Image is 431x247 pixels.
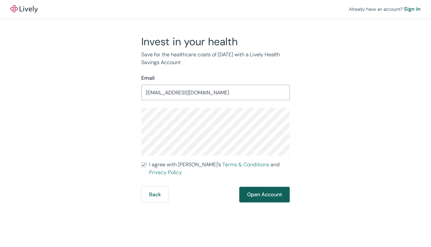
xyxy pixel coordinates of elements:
p: Save for the healthcare costs of [DATE] with a Lively Health Savings Account [141,51,290,66]
button: Back [141,187,169,202]
a: LivelyLively [10,5,38,13]
a: Terms & Conditions [222,161,269,168]
img: Lively [10,5,38,13]
label: Email [141,74,155,82]
h2: Invest in your health [141,35,290,48]
a: Sign in [404,5,421,13]
span: I agree with [PERSON_NAME]’s and [149,161,290,176]
button: Open Account [239,187,290,202]
div: Already have an account? [349,5,421,13]
a: Privacy Policy [149,169,182,176]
